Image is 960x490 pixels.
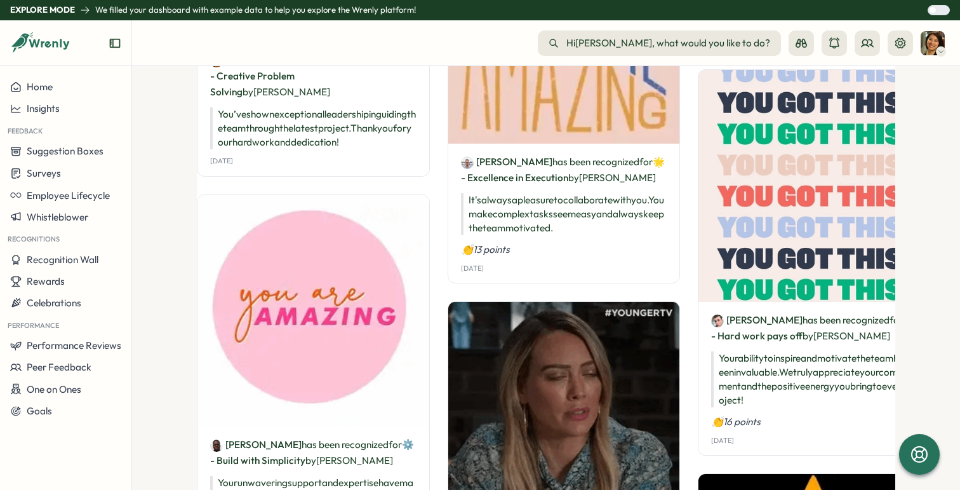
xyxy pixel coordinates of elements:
span: Celebrations [27,297,81,309]
span: One on Ones [27,383,81,395]
p: 👏13 points [461,243,667,257]
button: Hi[PERSON_NAME], what would you like to do? [538,31,781,56]
img: Sarah Johnson [921,31,945,55]
img: Recognition Image [197,195,429,427]
span: Whistleblower [27,211,88,223]
p: You’ve shown exceptional leadership in guiding the team through the latest project. Thank you for... [210,107,417,149]
span: 💡 - Creative Problem Solving [210,54,414,98]
p: [DATE] [210,157,233,165]
span: Employee Lifecycle [27,189,110,201]
p: [DATE] [711,437,734,445]
img: Ethan Lewis [210,439,223,452]
p: Explore Mode [10,4,75,16]
span: 🌟 - Excellence in Execution [461,156,665,184]
p: has been recognized by [PERSON_NAME] [210,437,417,468]
img: Recognition Image [698,70,930,302]
span: Suggestion Boxes [27,145,103,157]
p: It's always a pleasure to collaborate with you. You make complex tasks seem easy and always keep ... [461,193,667,235]
span: for [890,314,903,326]
span: Insights [27,102,60,114]
img: David Wilson [711,315,724,327]
p: has been recognized by [PERSON_NAME] [461,154,667,186]
span: for [389,439,402,451]
span: Surveys [27,167,61,179]
a: Ethan Lewis[PERSON_NAME] [461,155,552,169]
span: Rewards [27,275,65,287]
span: 💪 - Hard work pays off [711,314,915,342]
p: has been recognized by [PERSON_NAME] [210,52,417,100]
p: has been recognized by [PERSON_NAME] [711,312,917,344]
span: Goals [27,405,52,417]
span: Hi [PERSON_NAME] , what would you like to do? [566,36,770,50]
span: Peer Feedback [27,361,91,373]
img: Ethan Lewis [461,156,474,169]
span: for [639,156,653,168]
p: [DATE] [461,264,484,273]
button: Expand sidebar [109,37,121,50]
span: Home [27,81,53,93]
a: David Wilson[PERSON_NAME] [711,313,803,327]
span: Recognition Wall [27,254,98,266]
span: ⚙️ - Build with Simplicity [210,439,414,466]
p: 👏16 points [711,415,917,429]
span: Performance Reviews [27,339,121,351]
p: We filled your dashboard with example data to help you explore the Wrenly platform! [95,4,416,16]
p: Your ability to inspire and motivate the team has been invaluable. We truly appreciate your commi... [711,351,917,407]
a: Ethan Lewis[PERSON_NAME] [210,438,302,452]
